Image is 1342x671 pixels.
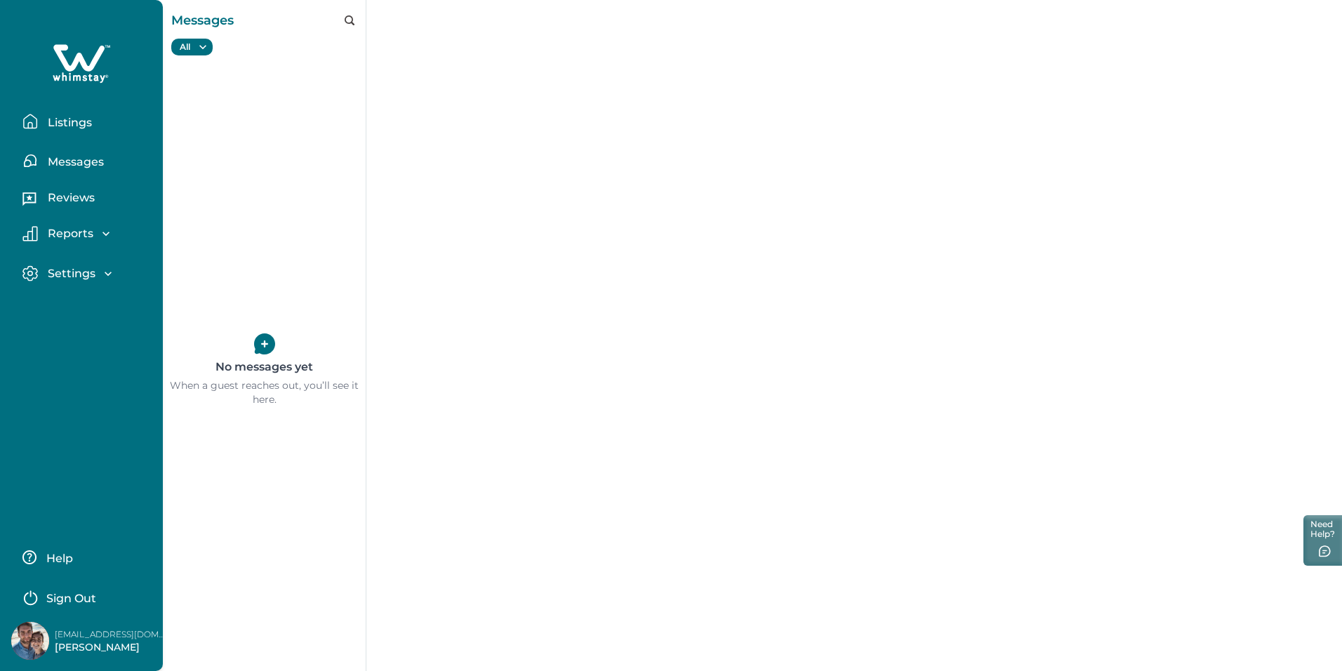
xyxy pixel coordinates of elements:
[22,583,147,611] button: Sign Out
[345,15,354,25] button: search-icon
[22,226,152,241] button: Reports
[55,627,167,642] p: [EMAIL_ADDRESS][DOMAIN_NAME]
[171,39,213,55] button: All
[44,155,104,169] p: Messages
[44,267,95,281] p: Settings
[22,543,147,571] button: Help
[163,379,366,406] p: When a guest reaches out, you’ll see it here.
[215,354,313,380] p: No messages yet
[11,622,49,660] img: Whimstay Host
[44,191,95,205] p: Reviews
[171,10,234,31] p: Messages
[44,227,93,241] p: Reports
[22,265,152,281] button: Settings
[22,107,152,135] button: Listings
[46,592,96,606] p: Sign Out
[22,186,152,214] button: Reviews
[22,147,152,175] button: Messages
[55,641,167,655] p: [PERSON_NAME]
[44,116,92,130] p: Listings
[42,552,73,566] p: Help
